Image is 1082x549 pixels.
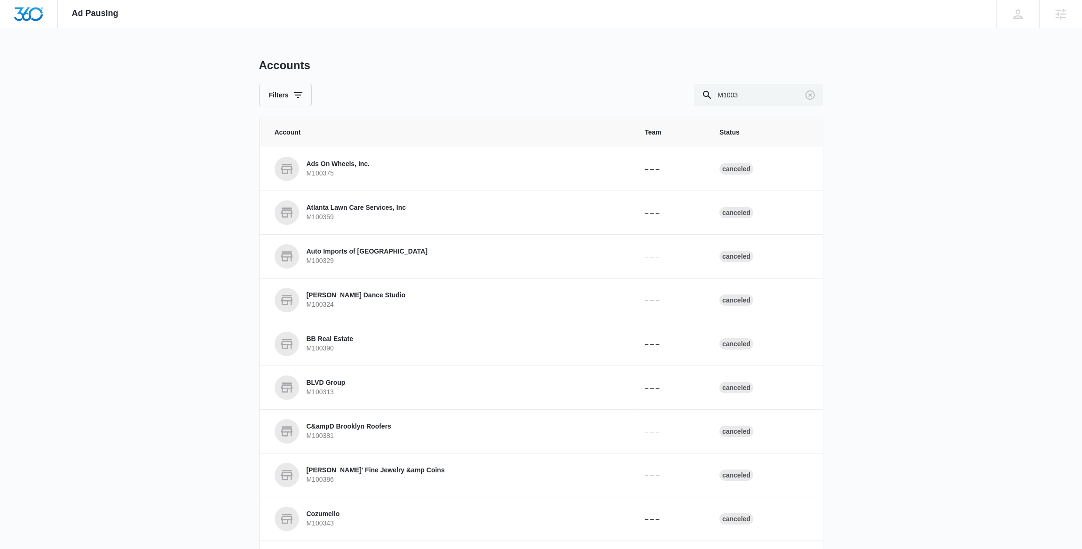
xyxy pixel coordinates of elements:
p: [PERSON_NAME] Dance Studio [307,291,406,300]
p: Auto Imports of [GEOGRAPHIC_DATA] [307,247,428,256]
p: M100329 [307,256,428,266]
span: Account [275,127,623,137]
p: – – – [645,208,697,218]
p: C&ampD Brooklyn Roofers [307,422,391,431]
p: – – – [645,252,697,262]
a: BB Real EstateM100390 [275,332,623,356]
div: Canceled [719,338,753,350]
p: M100375 [307,169,370,178]
button: Clear [803,88,818,103]
p: M100359 [307,213,406,222]
a: C&ampD Brooklyn RoofersM100381 [275,419,623,444]
p: M100343 [307,519,340,528]
p: Cozumello [307,509,340,519]
p: M100313 [307,388,346,397]
div: Canceled [719,207,753,218]
a: [PERSON_NAME] Dance StudioM100324 [275,288,623,312]
p: Atlanta Lawn Care Services, Inc [307,203,406,213]
p: – – – [645,383,697,393]
div: Canceled [719,513,753,525]
a: Auto Imports of [GEOGRAPHIC_DATA]M100329 [275,244,623,269]
p: M100381 [307,431,391,441]
p: M100390 [307,344,354,353]
span: Team [645,127,697,137]
input: Search By Account Number [694,84,823,106]
a: BLVD GroupM100313 [275,375,623,400]
p: – – – [645,514,697,524]
div: Canceled [719,426,753,437]
div: Canceled [719,251,753,262]
p: – – – [645,164,697,174]
span: Ad Pausing [72,8,118,18]
p: [PERSON_NAME]' Fine Jewelry &amp Coins [307,466,445,475]
button: Filters [259,84,312,106]
h1: Accounts [259,58,310,72]
div: Canceled [719,382,753,393]
div: Canceled [719,294,753,306]
p: Ads On Wheels, Inc. [307,159,370,169]
p: M100386 [307,475,445,485]
p: – – – [645,470,697,480]
p: – – – [645,339,697,349]
a: Atlanta Lawn Care Services, IncM100359 [275,200,623,225]
p: – – – [645,427,697,437]
a: Ads On Wheels, Inc.M100375 [275,157,623,181]
p: – – – [645,295,697,305]
p: M100324 [307,300,406,310]
a: CozumelloM100343 [275,507,623,531]
div: Canceled [719,469,753,481]
p: BLVD Group [307,378,346,388]
a: [PERSON_NAME]' Fine Jewelry &amp CoinsM100386 [275,463,623,487]
div: Canceled [719,163,753,175]
span: Status [719,127,807,137]
p: BB Real Estate [307,334,354,344]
